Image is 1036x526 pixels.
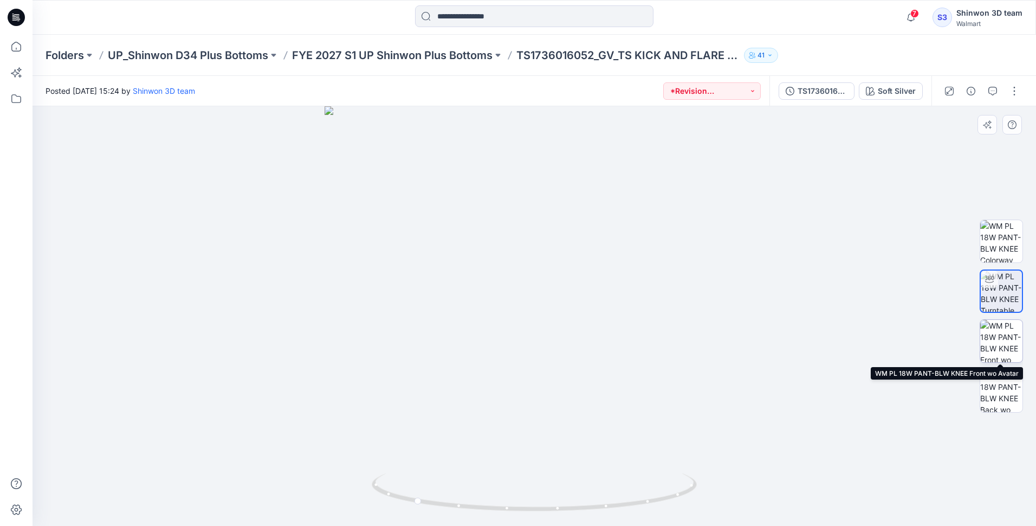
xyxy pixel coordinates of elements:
button: Details [962,82,980,100]
a: UP_Shinwon D34 Plus Bottoms [108,48,268,63]
img: WM PL 18W PANT-BLW KNEE Turntable with Avatar [981,271,1022,312]
button: Soft Silver [859,82,923,100]
a: Folders [46,48,84,63]
button: TS1736016052_GV_TS SCUBA KICK AND FLARE PANT [779,82,854,100]
button: 41 [744,48,778,63]
a: Shinwon 3D team [133,86,195,95]
div: Soft Silver [878,85,916,97]
p: TS1736016052_GV_TS KICK AND FLARE PANT [516,48,740,63]
div: Shinwon 3D team [956,7,1022,20]
a: FYE 2027 S1 UP Shinwon Plus Bottoms [292,48,493,63]
span: Posted [DATE] 15:24 by [46,85,195,97]
img: WM PL 18W PANT-BLW KNEE Colorway wo Avatar [980,220,1022,262]
p: 41 [757,49,765,61]
img: WM PL 18W PANT-BLW KNEE Front wo Avatar [980,320,1022,362]
div: S3 [933,8,952,27]
div: TS1736016052_GV_TS SCUBA KICK AND FLARE PANT [798,85,847,97]
div: Walmart [956,20,1022,28]
img: WM PL 18W PANT-BLW KNEE Back wo Avatar [980,370,1022,412]
span: 7 [910,9,919,18]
